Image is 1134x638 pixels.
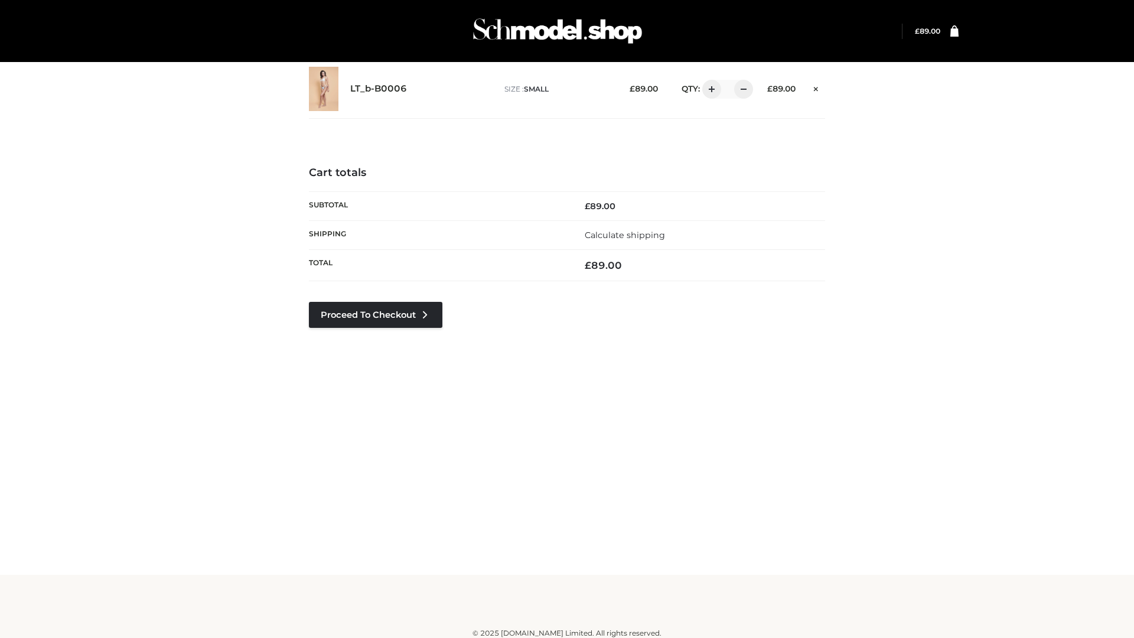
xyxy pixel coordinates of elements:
bdi: 89.00 [585,201,615,211]
span: £ [915,27,920,35]
span: SMALL [524,84,549,93]
p: size : [504,84,611,95]
bdi: 89.00 [767,84,796,93]
bdi: 89.00 [585,259,622,271]
h4: Cart totals [309,167,825,180]
th: Shipping [309,220,567,249]
div: QTY: [670,80,749,99]
span: £ [630,84,635,93]
span: £ [585,259,591,271]
span: £ [767,84,773,93]
a: LT_b-B0006 [350,83,407,95]
img: Schmodel Admin 964 [469,8,646,54]
bdi: 89.00 [630,84,658,93]
a: Remove this item [807,80,825,95]
a: £89.00 [915,27,940,35]
bdi: 89.00 [915,27,940,35]
th: Subtotal [309,191,567,220]
th: Total [309,250,567,281]
a: Proceed to Checkout [309,302,442,328]
a: Calculate shipping [585,230,665,240]
span: £ [585,201,590,211]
